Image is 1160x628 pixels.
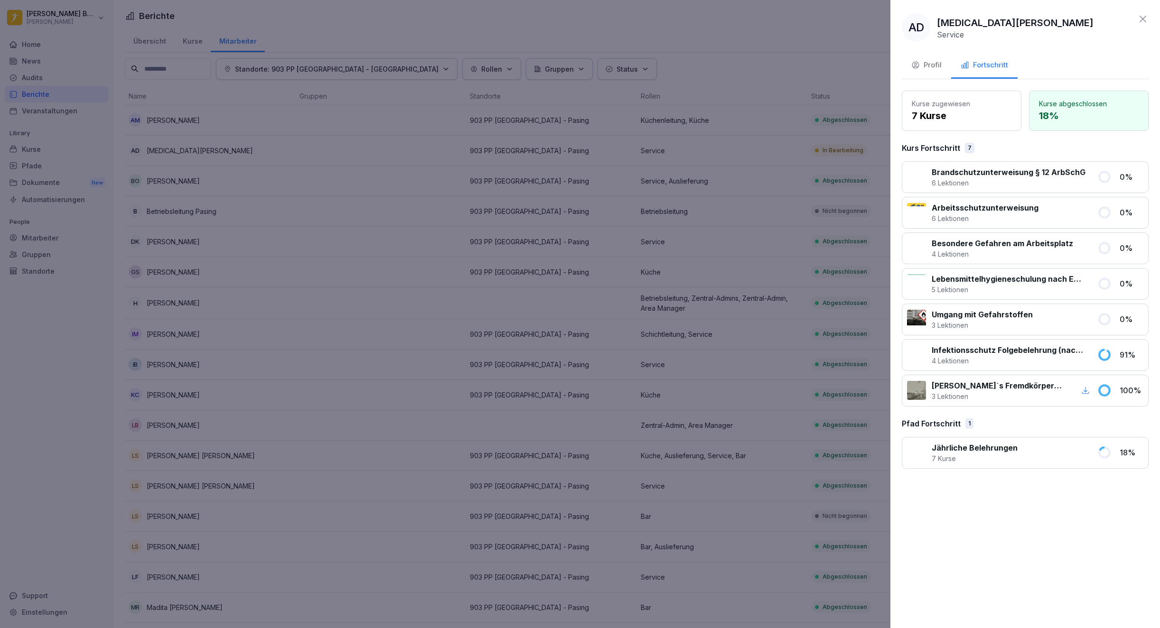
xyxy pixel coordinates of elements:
[965,418,973,429] div: 1
[902,418,961,429] p: Pfad Fortschritt
[1039,99,1139,109] p: Kurse abgeschlossen
[932,285,1086,295] p: 5 Lektionen
[932,273,1086,285] p: Lebensmittelhygieneschulung nach EU-Verordnung (EG) Nr. 852 / 2004
[1039,109,1139,123] p: 18 %
[932,391,1068,401] p: 3 Lektionen
[961,60,1008,71] div: Fortschritt
[1120,171,1143,183] p: 0 %
[912,99,1011,109] p: Kurse zugewiesen
[1120,278,1143,289] p: 0 %
[932,309,1033,320] p: Umgang mit Gefahrstoffen
[932,344,1086,356] p: Infektionsschutz Folgebelehrung (nach §43 IfSG)
[932,238,1073,249] p: Besondere Gefahren am Arbeitsplatz
[902,142,960,154] p: Kurs Fortschritt
[932,166,1085,178] p: Brandschutzunterweisung § 12 ArbSchG
[932,213,1038,223] p: 6 Lektionen
[937,16,1094,30] p: [MEDICAL_DATA][PERSON_NAME]
[1120,385,1143,396] p: 100 %
[1120,242,1143,254] p: 0 %
[932,320,1033,330] p: 3 Lektionen
[932,202,1038,213] p: Arbeitsschutzunterweisung
[1120,207,1143,218] p: 0 %
[937,30,964,39] p: Service
[1120,314,1143,325] p: 0 %
[1120,447,1143,458] p: 18 %
[965,143,974,153] div: 7
[932,356,1086,366] p: 4 Lektionen
[932,178,1085,188] p: 6 Lektionen
[932,453,1018,463] p: 7 Kurse
[951,53,1018,79] button: Fortschritt
[912,109,1011,123] p: 7 Kurse
[902,13,930,42] div: AD
[932,442,1018,453] p: Jährliche Belehrungen
[932,249,1073,259] p: 4 Lektionen
[902,53,951,79] button: Profil
[1120,349,1143,360] p: 91 %
[932,380,1068,391] p: [PERSON_NAME]`s Fremdkörpermanagement
[911,60,942,71] div: Profil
